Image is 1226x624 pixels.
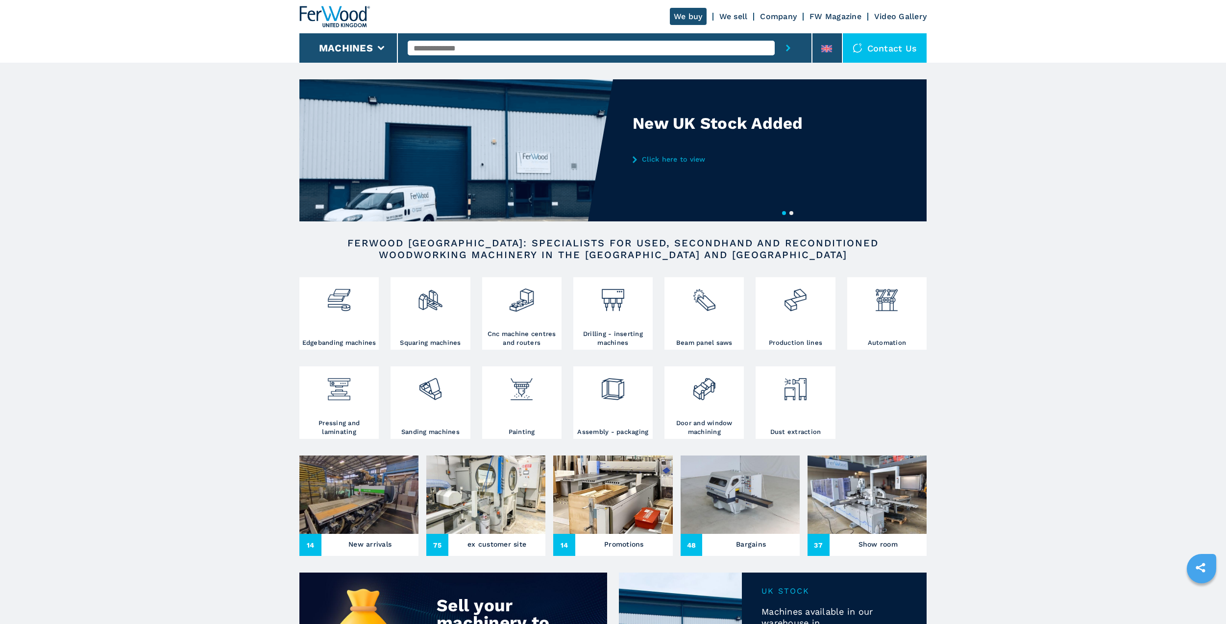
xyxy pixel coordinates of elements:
[681,534,703,556] span: 48
[600,369,626,402] img: montaggio_imballaggio_2.png
[319,42,373,54] button: Machines
[576,330,650,347] h3: Drilling - inserting machines
[299,277,379,350] a: Edgebanding machines
[782,211,786,215] button: 1
[426,456,545,556] a: ex customer site75ex customer site
[808,534,830,556] span: 37
[299,366,379,439] a: Pressing and laminating
[719,12,748,21] a: We sell
[667,419,741,436] h3: Door and window machining
[573,366,653,439] a: Assembly - packaging
[736,537,766,551] h3: Bargains
[691,280,717,313] img: sezionatrici_2.png
[664,366,744,439] a: Door and window machining
[868,338,907,347] h3: Automation
[756,277,835,350] a: Production lines
[302,419,376,436] h3: Pressing and laminating
[391,366,470,439] a: Sanding machines
[553,456,672,556] a: Promotions14Promotions
[681,456,800,534] img: Bargains
[756,366,835,439] a: Dust extraction
[326,369,352,402] img: pressa-strettoia.png
[391,277,470,350] a: Squaring machines
[1184,580,1219,617] iframe: Chat
[633,155,825,163] a: Click here to view
[808,456,927,556] a: Show room37Show room
[676,338,733,347] h3: Beam panel saws
[760,12,797,21] a: Company
[847,277,927,350] a: Automation
[509,428,535,436] h3: Painting
[299,534,321,556] span: 14
[789,211,793,215] button: 2
[853,43,862,53] img: Contact us
[299,456,418,556] a: New arrivals14New arrivals
[485,330,559,347] h3: Cnc machine centres and routers
[417,369,443,402] img: levigatrici_2.png
[553,456,672,534] img: Promotions
[681,456,800,556] a: Bargains48Bargains
[874,280,900,313] img: automazione.png
[553,534,575,556] span: 14
[600,280,626,313] img: foratrici_inseritrici_2.png
[577,428,648,436] h3: Assembly - packaging
[691,369,717,402] img: lavorazione_porte_finestre_2.png
[509,369,535,402] img: verniciatura_1.png
[670,8,707,25] a: We buy
[482,366,562,439] a: Painting
[400,338,461,347] h3: Squaring machines
[874,12,927,21] a: Video Gallery
[808,456,927,534] img: Show room
[858,537,898,551] h3: Show room
[664,277,744,350] a: Beam panel saws
[783,369,809,402] img: aspirazione_1.png
[573,277,653,350] a: Drilling - inserting machines
[1188,555,1213,580] a: sharethis
[299,6,370,27] img: Ferwood
[417,280,443,313] img: squadratrici_2.png
[509,280,535,313] img: centro_di_lavoro_cnc_2.png
[302,338,376,347] h3: Edgebanding machines
[809,12,861,21] a: FW Magazine
[299,79,613,221] img: New UK Stock Added
[482,277,562,350] a: Cnc machine centres and routers
[775,33,802,63] button: submit-button
[426,534,448,556] span: 75
[843,33,927,63] div: Contact us
[769,338,822,347] h3: Production lines
[326,280,352,313] img: bordatrici_1.png
[467,537,526,551] h3: ex customer site
[770,428,821,436] h3: Dust extraction
[426,456,545,534] img: ex customer site
[331,237,895,261] h2: FERWOOD [GEOGRAPHIC_DATA]: SPECIALISTS FOR USED, SECONDHAND AND RECONDITIONED WOODWORKING MACHINE...
[604,537,644,551] h3: Promotions
[401,428,460,436] h3: Sanding machines
[783,280,809,313] img: linee_di_produzione_2.png
[299,456,418,534] img: New arrivals
[348,537,392,551] h3: New arrivals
